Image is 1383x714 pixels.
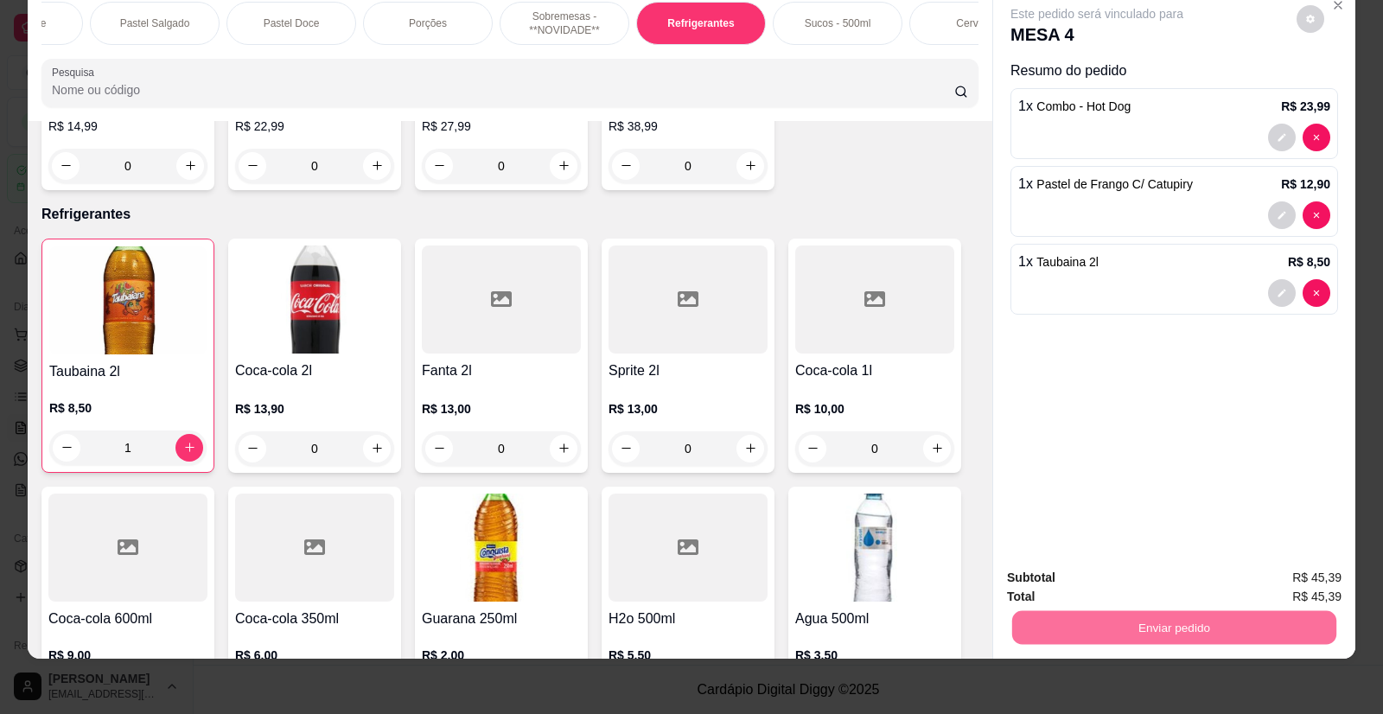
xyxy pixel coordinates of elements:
label: Pesquisa [52,65,100,80]
button: decrease-product-quantity [239,152,266,180]
img: product-image [795,494,954,602]
h4: H2o 500ml [609,609,768,629]
p: R$ 14,99 [48,118,207,135]
button: decrease-product-quantity [425,152,453,180]
h4: Sprite 2l [609,360,768,381]
button: increase-product-quantity [550,152,577,180]
img: product-image [49,246,207,354]
p: MESA 4 [1010,22,1183,47]
p: Pastel Doce [264,16,320,30]
h4: Coca-cola 600ml [48,609,207,629]
button: increase-product-quantity [923,435,951,462]
p: R$ 27,99 [422,118,581,135]
button: decrease-product-quantity [425,435,453,462]
button: increase-product-quantity [736,435,764,462]
p: R$ 5,50 [609,647,768,664]
p: R$ 6,00 [235,647,394,664]
p: R$ 13,90 [235,400,394,418]
p: Cerveja [956,16,991,30]
button: decrease-product-quantity [53,434,80,462]
h4: Coca-cola 350ml [235,609,394,629]
p: R$ 13,00 [422,400,581,418]
button: increase-product-quantity [363,152,391,180]
button: increase-product-quantity [363,435,391,462]
p: Sucos - 500ml [805,16,871,30]
p: R$ 22,99 [235,118,394,135]
button: decrease-product-quantity [1268,124,1296,151]
span: Pastel de Frango C/ Catupiry [1036,177,1193,191]
button: decrease-product-quantity [799,435,826,462]
p: Resumo do pedido [1010,61,1338,81]
p: R$ 10,00 [795,400,954,418]
button: decrease-product-quantity [612,435,640,462]
input: Pesquisa [52,81,954,99]
span: Combo - Hot Dog [1036,99,1131,113]
button: decrease-product-quantity [1268,279,1296,307]
p: 1 x [1018,252,1099,272]
p: R$ 38,99 [609,118,768,135]
img: product-image [235,245,394,354]
button: increase-product-quantity [550,435,577,462]
p: R$ 8,50 [49,399,207,417]
button: decrease-product-quantity [1303,124,1330,151]
h4: Guarana 250ml [422,609,581,629]
p: Sobremesas - **NOVIDADE** [514,10,615,37]
span: Taubaina 2l [1036,255,1099,269]
button: decrease-product-quantity [239,435,266,462]
p: R$ 8,50 [1288,253,1330,271]
p: Pastel Salgado [120,16,190,30]
p: R$ 9,00 [48,647,207,664]
p: Porções [409,16,447,30]
h4: Coca-cola 1l [795,360,954,381]
button: decrease-product-quantity [1303,201,1330,229]
img: product-image [422,494,581,602]
h4: Taubaina 2l [49,361,207,382]
button: decrease-product-quantity [1268,201,1296,229]
button: Enviar pedido [1012,611,1336,645]
button: decrease-product-quantity [1303,279,1330,307]
h4: Coca-cola 2l [235,360,394,381]
p: Refrigerantes [41,204,978,225]
p: 1 x [1018,174,1193,194]
h4: Fanta 2l [422,360,581,381]
p: R$ 23,99 [1281,98,1330,115]
p: R$ 3,50 [795,647,954,664]
p: R$ 2,00 [422,647,581,664]
button: increase-product-quantity [175,434,203,462]
p: R$ 13,00 [609,400,768,418]
p: Refrigerantes [667,16,734,30]
p: 1 x [1018,96,1131,117]
h4: Agua 500ml [795,609,954,629]
p: R$ 12,90 [1281,175,1330,193]
button: decrease-product-quantity [1297,5,1324,33]
p: Este pedido será vinculado para [1010,5,1183,22]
